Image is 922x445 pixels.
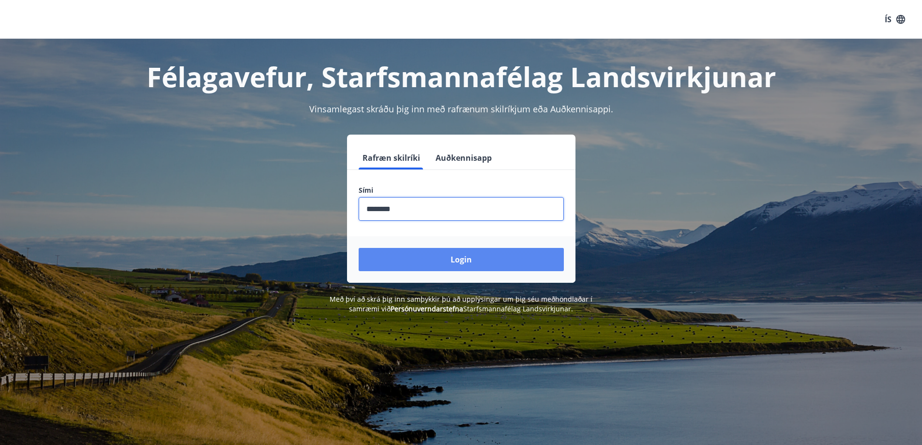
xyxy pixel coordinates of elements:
button: ÍS [879,11,910,28]
h1: Félagavefur, Starfsmannafélag Landsvirkjunar [124,58,798,95]
button: Rafræn skilríki [359,146,424,169]
button: Auðkennisapp [432,146,496,169]
button: Login [359,248,564,271]
span: Með því að skrá þig inn samþykkir þú að upplýsingar um þig séu meðhöndlaðar í samræmi við Starfsm... [330,294,592,313]
label: Sími [359,185,564,195]
a: Persónuverndarstefna [391,304,463,313]
span: Vinsamlegast skráðu þig inn með rafrænum skilríkjum eða Auðkennisappi. [309,103,613,115]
